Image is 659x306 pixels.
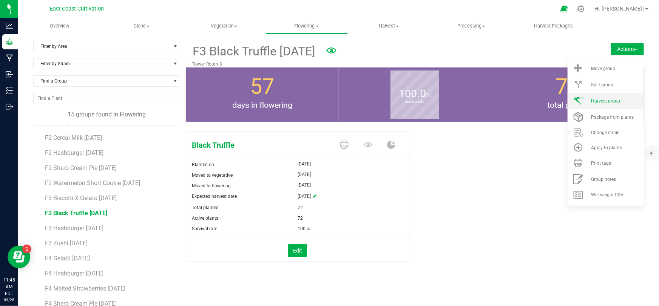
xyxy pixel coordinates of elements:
span: Harvest [348,23,430,29]
span: 72 [298,213,303,223]
iframe: Resource center [8,246,30,268]
span: Planted on [192,162,214,167]
span: 100 % [298,223,310,234]
span: Print tags [591,161,611,166]
span: F2 Hashburger [DATE] [45,149,103,156]
span: 72 [298,202,303,213]
span: Moved to flowering [192,183,231,188]
a: Flowering [265,18,348,34]
span: East Coast Cultivation [50,6,104,12]
span: F3 Hashburger [DATE] [45,225,103,232]
span: F4 Hashburger [DATE] [45,270,103,277]
a: Overview [18,18,100,34]
input: NO DATA FOUND [34,93,180,104]
span: Processing [431,23,512,29]
inline-svg: Outbound [6,103,13,110]
span: F2 Sherb Cream Pie [DATE] [45,164,117,171]
div: Manage settings [576,5,586,12]
span: Package from plants [591,115,634,120]
a: Harvest Packages [512,18,595,34]
span: [DATE] [298,170,311,179]
span: Vegetation [183,23,265,29]
span: 72 [556,74,580,99]
span: Open Ecommerce Menu [556,2,573,16]
group-info-box: Total number of plants [497,67,638,122]
span: Overview [40,23,79,29]
span: F3 Zushi [DATE] [45,240,88,247]
span: Hi, [PERSON_NAME] ! [594,6,645,12]
inline-svg: Inventory [6,87,13,94]
span: Active plants [192,216,218,221]
span: total plants [491,99,644,112]
p: Flower Room 3 [191,61,562,67]
span: Group notes [591,177,616,182]
span: Split group [591,82,613,87]
span: Filter by Strain [34,58,170,69]
button: Edit [288,244,307,257]
p: 09/25 [3,297,15,303]
span: F3 Black Truffle [DATE] [45,210,107,217]
a: Processing [430,18,512,34]
inline-svg: Grow [6,38,13,46]
span: F4 Gelatti [DATE] [45,255,90,262]
b: survival rate [390,68,439,136]
button: Actions [611,43,644,55]
span: 57 [250,74,274,99]
span: [DATE] [298,159,311,168]
a: Harvest [348,18,430,34]
span: Black Truffle [186,139,334,151]
span: F3 Biscotti X Gelato [DATE] [45,194,117,202]
span: [DATE] [298,191,311,202]
span: Find a Group [34,76,170,86]
span: F2 Cereal Milk [DATE] [45,134,102,141]
inline-svg: Manufacturing [6,54,13,62]
span: Flowering [266,23,347,29]
span: Harvest Packages [524,23,583,29]
iframe: Resource center unread badge [22,245,31,254]
span: Move group [591,66,615,71]
span: Total planted [192,205,219,210]
a: Vegetation [183,18,265,34]
p: 11:45 AM EDT [3,277,15,297]
span: F3 Black Truffle [DATE] [191,42,315,61]
inline-svg: Inbound [6,70,13,78]
div: 15 groups found in Flowering [33,110,180,119]
span: Clone [101,23,182,29]
span: Expected harvest date [192,194,237,199]
span: Filter by Area [34,41,170,52]
inline-svg: Analytics [6,22,13,29]
span: Moved to vegetative [192,173,233,178]
span: select [170,41,180,52]
span: days in flowering [186,99,338,112]
group-info-box: Survival rate [344,67,486,122]
span: Wet weight CSV [591,192,624,197]
span: Change strain [591,130,620,135]
group-info-box: Days in flowering [191,67,333,122]
span: Survival rate [192,226,217,231]
span: F4 Melted Strawberries [DATE] [45,285,125,292]
a: Clone [100,18,183,34]
span: Harvest group [591,98,620,104]
span: [DATE] [298,181,311,190]
span: F2 Watermelon Short Cookie [DATE] [45,179,140,187]
span: Apply to plants [591,145,622,150]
